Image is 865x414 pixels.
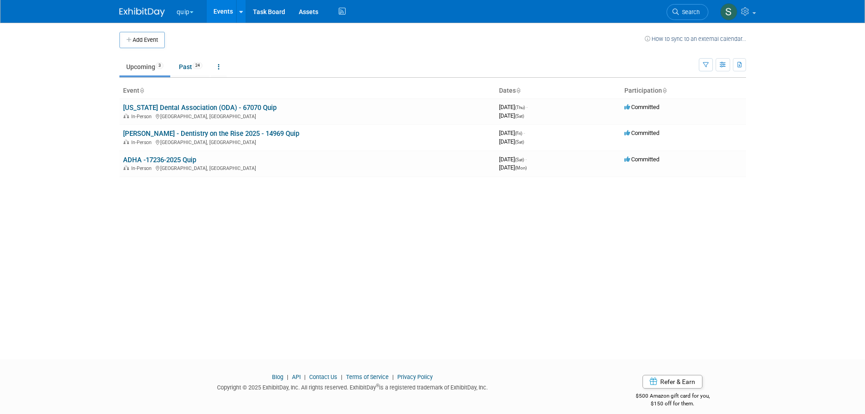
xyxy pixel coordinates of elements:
[131,114,154,120] span: In-Person
[525,156,527,163] span: -
[499,130,525,136] span: [DATE]
[599,400,746,408] div: $150 off for them.
[390,374,396,380] span: |
[139,87,144,94] a: Sort by Event Name
[524,130,525,136] span: -
[309,374,337,380] a: Contact Us
[645,35,746,42] a: How to sync to an external calendar...
[131,140,154,145] span: In-Person
[119,83,495,99] th: Event
[193,62,203,69] span: 24
[131,165,154,171] span: In-Person
[515,105,525,110] span: (Thu)
[123,138,492,145] div: [GEOGRAPHIC_DATA], [GEOGRAPHIC_DATA]
[643,375,702,389] a: Refer & Earn
[624,156,659,163] span: Committed
[499,104,528,110] span: [DATE]
[599,386,746,407] div: $500 Amazon gift card for you,
[124,140,129,144] img: In-Person Event
[124,165,129,170] img: In-Person Event
[515,157,524,162] span: (Sat)
[621,83,746,99] th: Participation
[172,58,209,75] a: Past24
[667,4,708,20] a: Search
[123,164,492,171] div: [GEOGRAPHIC_DATA], [GEOGRAPHIC_DATA]
[272,374,283,380] a: Blog
[624,104,659,110] span: Committed
[397,374,433,380] a: Privacy Policy
[285,374,291,380] span: |
[119,8,165,17] img: ExhibitDay
[376,383,379,388] sup: ®
[526,104,528,110] span: -
[119,381,586,392] div: Copyright © 2025 ExhibitDay, Inc. All rights reserved. ExhibitDay is a registered trademark of Ex...
[119,32,165,48] button: Add Event
[679,9,700,15] span: Search
[124,114,129,118] img: In-Person Event
[499,164,527,171] span: [DATE]
[495,83,621,99] th: Dates
[123,130,299,138] a: [PERSON_NAME] - Dentistry on the Rise 2025 - 14969 Quip
[123,112,492,120] div: [GEOGRAPHIC_DATA], [GEOGRAPHIC_DATA]
[624,130,659,136] span: Committed
[123,104,277,112] a: [US_STATE] Dental Association (ODA) - 67070 Quip
[339,374,345,380] span: |
[515,165,527,170] span: (Mon)
[499,138,524,145] span: [DATE]
[720,3,737,20] img: Samantha Meyers
[302,374,308,380] span: |
[292,374,301,380] a: API
[515,140,524,145] span: (Sat)
[499,156,527,163] span: [DATE]
[515,114,524,119] span: (Sat)
[662,87,667,94] a: Sort by Participation Type
[515,131,522,136] span: (Fri)
[346,374,389,380] a: Terms of Service
[156,62,163,69] span: 3
[123,156,196,164] a: ADHA -17236-2025 Quip
[119,58,170,75] a: Upcoming3
[499,112,524,119] span: [DATE]
[516,87,520,94] a: Sort by Start Date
